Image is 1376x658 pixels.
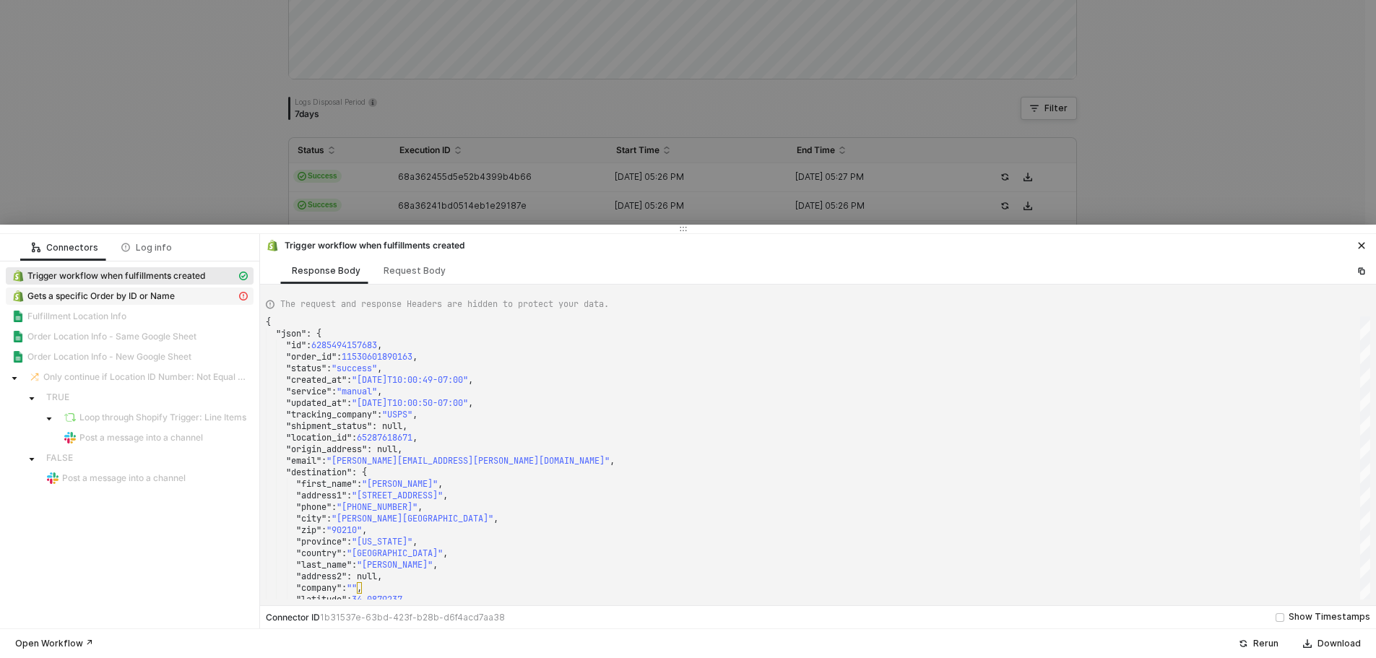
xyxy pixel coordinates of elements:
[79,432,203,443] span: Post a message into a channel
[352,467,367,478] span: : {
[357,559,433,571] span: "[PERSON_NAME]"
[286,455,321,467] span: "email"
[337,501,417,513] span: "[PHONE_NUMBER]"
[6,308,254,325] span: Fulfillment Location Info
[367,443,402,455] span: : null,
[1229,635,1288,652] button: Rerun
[610,455,615,467] span: ,
[352,536,412,547] span: "[US_STATE]"
[23,368,254,386] span: Only continue if Location ID Number: Not Equal Location ID
[15,638,93,649] div: Open Workflow ↗
[352,559,357,571] span: :
[27,331,196,342] span: Order Location Info - Same Google Sheet
[46,391,69,403] span: TRUE
[377,363,382,374] span: ,
[342,582,347,594] span: :
[239,272,248,280] span: icon-cards
[412,409,417,420] span: ,
[412,351,417,363] span: ,
[296,513,326,524] span: "city"
[79,412,246,423] span: Loop through Shopify Trigger: Line Items
[402,594,407,605] span: ,
[6,348,254,365] span: Order Location Info - New Google Sheet
[311,339,377,351] span: 6285494157683
[352,374,468,386] span: "[DATE]T10:00:49-07:00"
[296,501,332,513] span: "phone"
[332,386,337,397] span: :
[296,547,342,559] span: "country"
[276,328,306,339] span: "json"
[679,225,688,233] span: icon-drag-indicator
[286,339,306,351] span: "id"
[362,478,438,490] span: "[PERSON_NAME]"
[412,432,417,443] span: ,
[1357,241,1366,250] span: icon-close
[43,371,248,383] span: Only continue if Location ID Number: Not Equal Location ID
[266,239,464,252] div: Trigger workflow when fulfillments created
[1357,267,1366,275] span: icon-copy-paste
[296,571,347,582] span: "address2"
[377,339,382,351] span: ,
[433,559,438,571] span: ,
[58,429,254,446] span: Post a message into a channel
[286,409,377,420] span: "tracking_company"
[32,242,98,254] div: Connectors
[6,635,103,652] button: Open Workflow ↗
[27,311,126,322] span: Fulfillment Location Info
[239,292,248,300] span: icon-exclamation
[438,478,443,490] span: ,
[347,374,352,386] span: :
[352,490,443,501] span: "[STREET_ADDRESS]"
[384,265,446,277] div: Request Body
[306,328,321,339] span: : {
[296,582,342,594] span: "company"
[347,397,352,409] span: :
[347,594,352,605] span: :
[40,469,254,487] span: Post a message into a channel
[468,397,473,409] span: ,
[1294,635,1370,652] button: Download
[286,443,367,455] span: "origin_address"
[64,412,76,423] img: integration-icon
[286,363,326,374] span: "status"
[347,571,382,582] span: : null,
[58,409,254,426] span: Loop through Shopify Trigger: Line Items
[27,290,175,302] span: Gets a specific Order by ID or Name
[40,449,254,467] span: FALSE
[321,455,326,467] span: :
[326,513,332,524] span: :
[296,478,357,490] span: "first_name"
[12,290,24,302] img: integration-icon
[326,455,610,467] span: "[PERSON_NAME][EMAIL_ADDRESS][PERSON_NAME][DOMAIN_NAME]"
[11,375,18,382] span: caret-down
[266,316,267,317] textarea: Editor content;Press Alt+F1 for Accessibility Options.
[64,432,76,443] img: integration-icon
[493,513,498,524] span: ,
[6,267,254,285] span: Trigger workflow when fulfillments created
[412,536,417,547] span: ,
[306,339,311,351] span: :
[347,490,352,501] span: :
[32,243,40,252] span: icon-logic
[62,472,186,484] span: Post a message into a channel
[46,415,53,423] span: caret-down
[357,478,362,490] span: :
[286,432,352,443] span: "location_id"
[121,242,172,254] div: Log info
[468,374,473,386] span: ,
[12,351,24,363] img: integration-icon
[347,547,443,559] span: "[GEOGRAPHIC_DATA]"
[286,386,332,397] span: "service"
[362,524,367,536] span: ,
[377,409,382,420] span: :
[342,351,412,363] span: 11530601890163
[382,409,412,420] span: "USPS"
[352,432,357,443] span: :
[347,536,352,547] span: :
[266,316,271,328] span: {
[337,351,342,363] span: :
[296,559,352,571] span: "last_name"
[27,270,205,282] span: Trigger workflow when fulfillments created
[357,582,362,594] span: ,
[1253,638,1278,649] div: Rerun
